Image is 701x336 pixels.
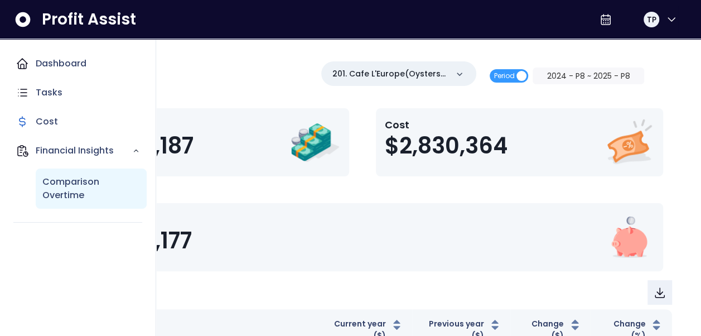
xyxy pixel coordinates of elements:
[604,212,654,262] img: Net Income
[385,117,507,132] p: Cost
[647,280,672,305] button: Download
[290,117,340,167] img: Revenue
[604,117,654,167] img: Cost
[332,68,447,80] p: 201. Cafe L'Europe(Oysters Rock)
[646,14,656,25] span: TP
[36,86,62,99] p: Tasks
[36,57,86,70] p: Dashboard
[42,175,140,202] p: Comparison Overtime
[494,69,515,83] span: Period
[36,115,58,128] p: Cost
[36,144,132,157] p: Financial Insights
[42,9,136,30] span: Profit Assist
[533,68,645,84] button: 2024 - P8 ~ 2025 - P8
[385,132,507,159] span: $2,830,364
